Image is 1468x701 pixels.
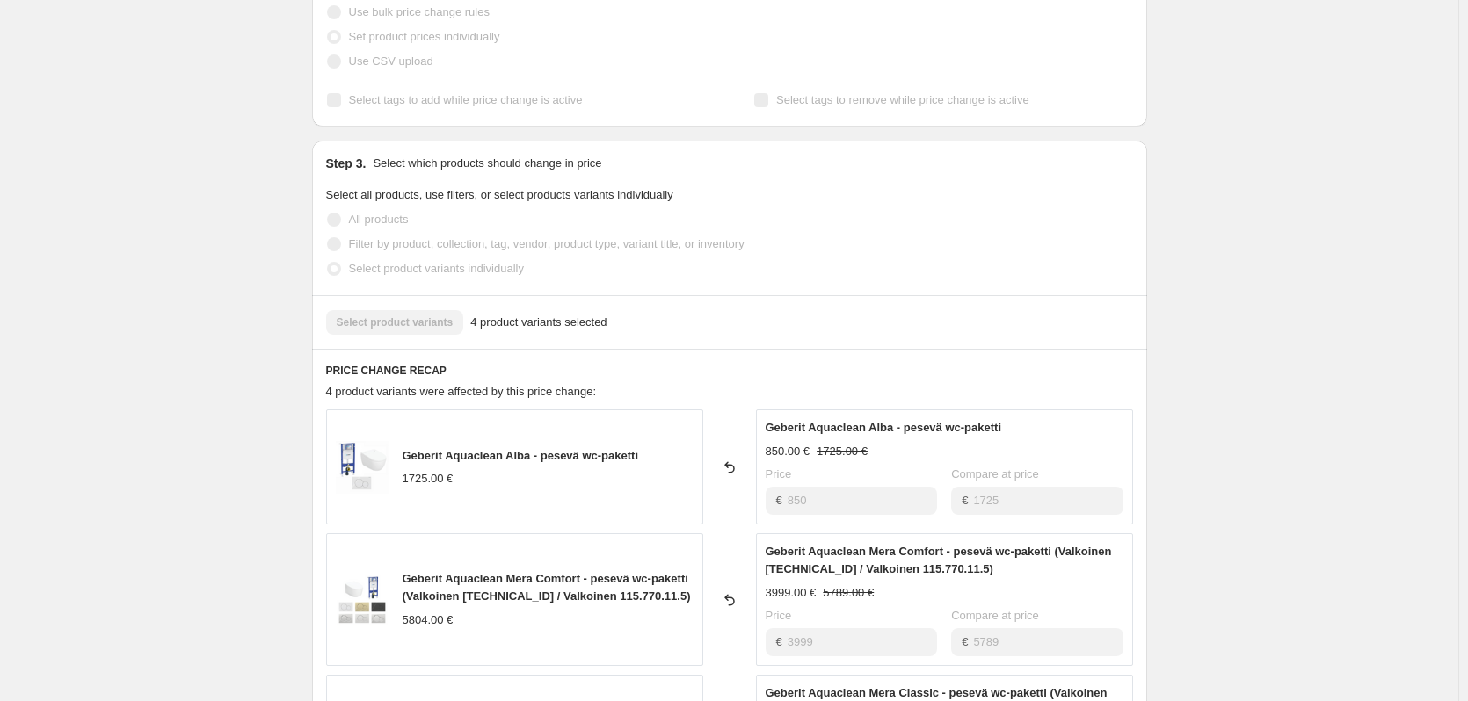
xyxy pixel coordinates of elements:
[951,467,1039,481] span: Compare at price
[776,494,782,507] span: €
[349,237,745,250] span: Filter by product, collection, tag, vendor, product type, variant title, or inventory
[403,449,639,462] span: Geberit Aquaclean Alba - pesevä wc-paketti
[962,494,968,507] span: €
[766,609,792,622] span: Price
[326,385,597,398] span: 4 product variants were affected by this price change:
[373,155,601,172] p: Select which products should change in price
[766,584,817,602] div: 3999.00 €
[326,364,1133,378] h6: PRICE CHANGE RECAP
[823,584,874,602] strike: 5789.00 €
[766,421,1002,434] span: Geberit Aquaclean Alba - pesevä wc-paketti
[336,574,389,626] img: Geberit_Mera_Comfort_-_Classic_-_valkoinen_-_painikkeet_80x.png
[349,54,433,68] span: Use CSV upload
[766,443,810,460] div: 850.00 €
[336,441,389,494] img: Geberit_pesu-wc_paketti_80x.png
[766,467,792,481] span: Price
[766,545,1112,575] span: Geberit Aquaclean Mera Comfort - pesevä wc-paketti (Valkoinen [TECHNICAL_ID] / Valkoinen 115.770....
[349,93,583,106] span: Select tags to add while price change is active
[403,572,691,603] span: Geberit Aquaclean Mera Comfort - pesevä wc-paketti (Valkoinen [TECHNICAL_ID] / Valkoinen 115.770....
[817,443,868,460] strike: 1725.00 €
[403,611,454,629] div: 5804.00 €
[951,609,1039,622] span: Compare at price
[349,213,409,226] span: All products
[403,470,454,488] div: 1725.00 €
[349,30,500,43] span: Set product prices individually
[776,635,782,648] span: €
[962,635,968,648] span: €
[349,262,524,275] span: Select product variants individually
[776,93,1029,106] span: Select tags to remove while price change is active
[470,314,607,331] span: 4 product variants selected
[326,155,367,172] h2: Step 3.
[326,188,673,201] span: Select all products, use filters, or select products variants individually
[349,5,490,18] span: Use bulk price change rules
